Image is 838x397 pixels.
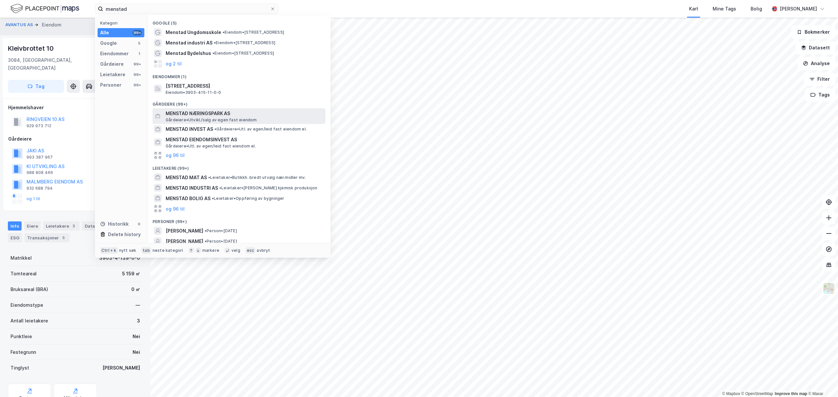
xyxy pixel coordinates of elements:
[223,30,225,35] span: •
[10,317,48,325] div: Antall leietakere
[205,239,237,244] span: Person • [DATE]
[42,21,62,29] div: Eiendom
[27,123,51,129] div: 929 973 712
[147,96,331,108] div: Gårdeiere (99+)
[214,127,307,132] span: Gårdeiere • Utl. av egen/leid fast eiendom el.
[25,233,69,242] div: Transaksjoner
[10,3,79,14] img: logo.f888ab2527a4732fd821a326f86c7f29.svg
[10,285,48,293] div: Bruksareal (BRA)
[208,175,306,180] span: Leietaker • Butikkh. bredt utvalg nær.midler mv.
[166,82,323,90] span: [STREET_ADDRESS]
[119,248,137,253] div: nytt søk
[60,234,67,241] div: 5
[133,333,140,340] div: Nei
[10,333,32,340] div: Punktleie
[147,161,331,172] div: Leietakere (99+)
[780,5,817,13] div: [PERSON_NAME]
[137,41,142,46] div: 5
[214,40,216,45] span: •
[100,247,118,254] div: Ctrl + k
[257,248,270,253] div: avbryt
[231,248,240,253] div: velg
[137,51,142,56] div: 1
[8,104,142,112] div: Hjemmelshaver
[147,214,331,226] div: Personer (99+)
[8,43,55,54] div: Kleivbrottet 10
[122,270,140,278] div: 5 159 ㎡
[166,184,218,192] span: MENSTAD INDUSTRI AS
[212,51,214,56] span: •
[166,90,221,95] span: Eiendom • 3903-415-11-0-0
[205,228,207,233] span: •
[805,88,835,101] button: Tags
[133,348,140,356] div: Nei
[108,231,141,238] div: Delete history
[8,221,22,231] div: Info
[795,41,835,54] button: Datasett
[166,144,256,149] span: Gårdeiere • Utl. av egen/leid fast eiendom el.
[137,221,142,227] div: 0
[8,135,142,143] div: Gårdeiere
[100,29,109,37] div: Alle
[8,80,64,93] button: Tag
[208,175,210,180] span: •
[133,61,142,67] div: 99+
[136,301,140,309] div: —
[43,221,80,231] div: Leietakere
[8,56,104,72] div: 3084, [GEOGRAPHIC_DATA], [GEOGRAPHIC_DATA]
[166,195,210,202] span: MENSTAD BOLIG AS
[223,30,284,35] span: Eiendom • [STREET_ADDRESS]
[102,364,140,372] div: [PERSON_NAME]
[212,196,284,201] span: Leietaker • Oppføring av bygninger
[131,285,140,293] div: 0 ㎡
[147,69,331,81] div: Eiendommer (1)
[166,227,203,235] span: [PERSON_NAME]
[166,151,185,159] button: og 96 til
[805,366,838,397] iframe: Chat Widget
[205,228,237,233] span: Person • [DATE]
[133,30,142,35] div: 99+
[791,26,835,39] button: Bokmerker
[741,391,773,396] a: OpenStreetMap
[205,239,207,244] span: •
[166,28,221,36] span: Menstad Ungdomsskole
[27,155,53,160] div: 993 387 967
[202,248,219,253] div: markere
[212,196,214,201] span: •
[166,136,323,144] span: MENSTAD EIENDOMSINVEST AS
[722,391,740,396] a: Mapbox
[713,5,736,13] div: Mine Tags
[103,4,270,14] input: Søk på adresse, matrikkel, gårdeiere, leietakere eller personer
[166,125,213,133] span: MENSTAD INVEST AS
[214,127,216,131] span: •
[166,60,182,68] button: og 2 til
[823,282,835,295] img: Z
[166,174,207,181] span: MENSTAD MAT AS
[82,221,107,231] div: Datasett
[100,39,117,47] div: Google
[166,49,211,57] span: Menstad Bydelshus
[219,185,221,190] span: •
[8,233,22,242] div: ESG
[166,205,185,213] button: og 96 til
[166,39,212,47] span: Menstad industri AS
[100,81,121,89] div: Personer
[100,60,124,68] div: Gårdeiere
[214,40,275,45] span: Eiendom • [STREET_ADDRESS]
[5,22,34,28] button: AVANTUS AS
[147,15,331,27] div: Google (5)
[797,57,835,70] button: Analyse
[100,50,129,58] div: Eiendommer
[804,73,835,86] button: Filter
[805,366,838,397] div: Chatt-widget
[10,348,36,356] div: Festegrunn
[153,248,183,253] div: neste kategori
[133,72,142,77] div: 99+
[99,254,140,262] div: 3903-4-139-0-0
[10,270,37,278] div: Tomteareal
[219,185,318,191] span: Leietaker • [PERSON_NAME] kjemisk produksjon
[10,254,32,262] div: Matrikkel
[246,247,256,254] div: esc
[166,117,257,123] span: Gårdeiere • Utvikl./salg av egen fast eiendom
[166,237,203,245] span: [PERSON_NAME]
